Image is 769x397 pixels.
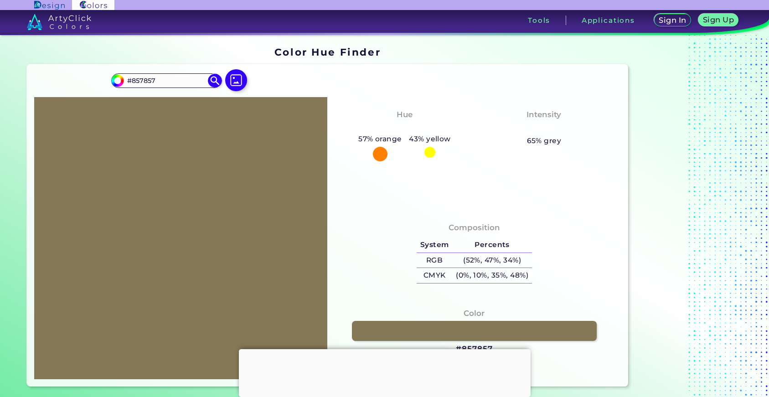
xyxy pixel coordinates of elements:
[526,108,561,121] h4: Intensity
[225,69,247,91] img: icon picture
[208,74,222,88] img: icon search
[417,253,452,268] h5: RGB
[449,221,500,234] h4: Composition
[417,237,452,253] h5: System
[405,133,454,145] h5: 43% yellow
[703,16,734,23] h5: Sign Up
[452,237,532,253] h5: Percents
[239,349,531,395] iframe: Advertisement
[124,74,209,87] input: type color..
[464,307,485,320] h4: Color
[456,344,492,355] h3: #857857
[452,253,532,268] h5: (52%, 47%, 34%)
[397,108,413,121] h4: Hue
[659,16,686,24] h5: Sign In
[632,43,746,390] iframe: Advertisement
[527,123,561,134] h3: Pastel
[370,123,439,134] h3: Orange-Yellow
[274,45,381,59] h1: Color Hue Finder
[654,14,691,26] a: Sign In
[527,135,562,147] h5: 65% grey
[699,14,738,26] a: Sign Up
[452,268,532,283] h5: (0%, 10%, 35%, 48%)
[417,268,452,283] h5: CMYK
[27,14,91,30] img: logo_artyclick_colors_white.svg
[582,17,635,24] h3: Applications
[528,17,550,24] h3: Tools
[34,1,65,10] img: ArtyClick Design logo
[355,133,405,145] h5: 57% orange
